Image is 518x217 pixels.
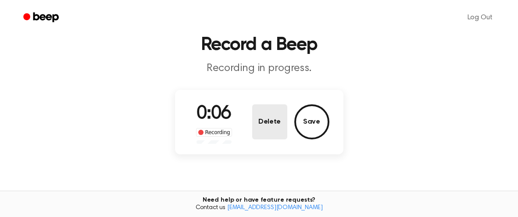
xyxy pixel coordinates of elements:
span: 0:06 [196,105,232,123]
p: Recording in progress. [91,61,428,76]
div: Recording [196,128,232,137]
button: Delete Audio Record [252,104,287,139]
a: [EMAIL_ADDRESS][DOMAIN_NAME] [227,205,323,211]
a: Log Out [459,7,501,28]
a: Beep [17,9,67,26]
button: Save Audio Record [294,104,329,139]
span: Contact us [5,204,513,212]
h1: Record a Beep [35,36,484,54]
